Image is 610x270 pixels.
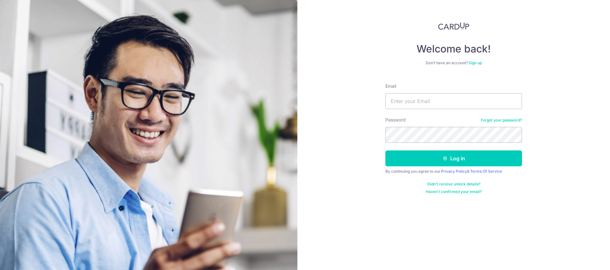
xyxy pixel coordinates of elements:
a: Forgot your password? [481,118,522,123]
label: Password [385,117,406,123]
a: Sign up [469,60,482,65]
input: Enter your Email [385,93,522,109]
button: Log in [385,150,522,166]
h4: Welcome back! [385,43,522,55]
div: Don’t have an account? [385,60,522,66]
a: Haven't confirmed your email? [426,189,482,194]
label: Email [385,83,396,89]
div: By continuing you agree to our & [385,169,522,174]
img: CardUp Logo [438,22,469,30]
a: Terms Of Service [470,169,502,174]
a: Didn't receive unlock details? [427,182,480,187]
a: Privacy Policy [441,169,467,174]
